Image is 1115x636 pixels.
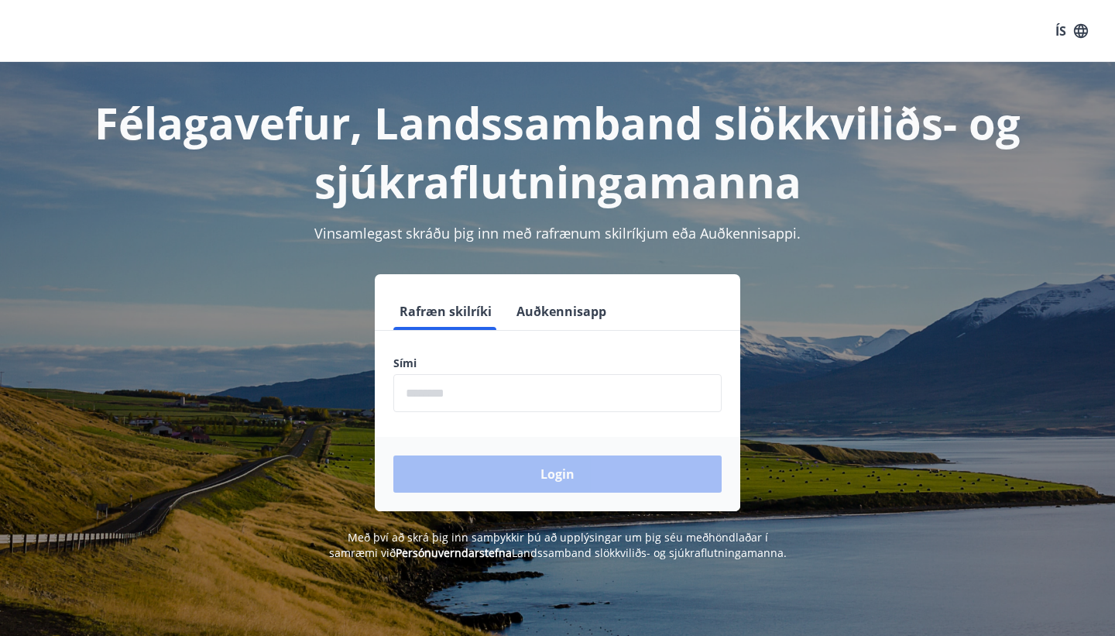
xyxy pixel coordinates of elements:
label: Sími [393,356,722,371]
a: Persónuverndarstefna [396,545,512,560]
button: Auðkennisapp [510,293,612,330]
button: Rafræn skilríki [393,293,498,330]
button: ÍS [1047,17,1096,45]
span: Með því að skrá þig inn samþykkir þú að upplýsingar um þig séu meðhöndlaðar í samræmi við Landssa... [329,530,787,560]
span: Vinsamlegast skráðu þig inn með rafrænum skilríkjum eða Auðkennisappi. [314,224,801,242]
h1: Félagavefur, Landssamband slökkviliðs- og sjúkraflutningamanna [19,93,1096,211]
